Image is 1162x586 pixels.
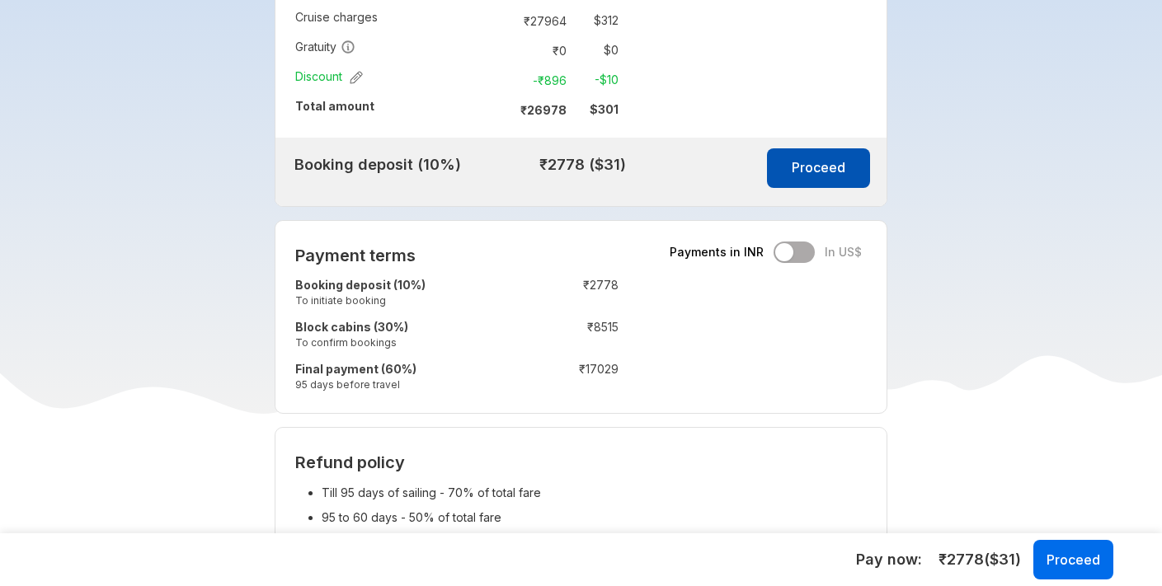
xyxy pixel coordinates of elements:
[520,358,619,400] td: ₹ 17029
[295,278,426,292] strong: Booking deposit (10%)
[295,362,416,376] strong: Final payment (60%)
[767,148,870,188] button: Proceed
[512,358,520,400] td: :
[295,99,374,113] strong: Total amount
[496,6,504,35] td: :
[295,39,355,55] span: Gratuity
[295,377,512,391] small: 95 days before travel
[590,102,619,116] strong: $ 301
[322,481,867,505] li: Till 95 days of sailing - 70% of total fare
[295,246,619,265] h2: Payment terms
[275,151,478,179] td: Booking deposit (10%)
[520,316,619,358] td: ₹ 8515
[496,65,504,95] td: :
[295,335,512,349] small: To confirm bookings
[478,151,626,179] td: ₹2778 ($31)
[939,549,1021,570] span: ₹ 2778 ($ 31 )
[573,39,619,62] td: $ 0
[496,35,504,65] td: :
[520,103,567,117] strong: ₹ 26978
[520,274,619,316] td: ₹ 2778
[670,244,764,260] span: Payments in INR
[504,68,573,91] td: -₹ 896
[295,320,408,334] strong: Block cabins (30%)
[504,39,573,62] td: ₹ 0
[825,244,862,260] span: In US$
[295,68,363,85] span: Discount
[856,550,922,570] h5: Pay now:
[295,6,496,35] td: Cruise charges
[496,95,504,124] td: :
[1033,540,1113,579] button: Proceed
[512,316,520,358] td: :
[504,9,573,32] td: ₹ 27964
[322,505,867,530] li: 95 to 60 days - 50% of total fare
[295,452,867,472] h2: Refund policy
[573,68,619,91] td: -$ 10
[573,9,619,32] td: $ 312
[322,530,867,555] li: 60 to 30 days - 25% of total fare
[512,274,520,316] td: :
[295,293,512,307] small: To initiate booking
